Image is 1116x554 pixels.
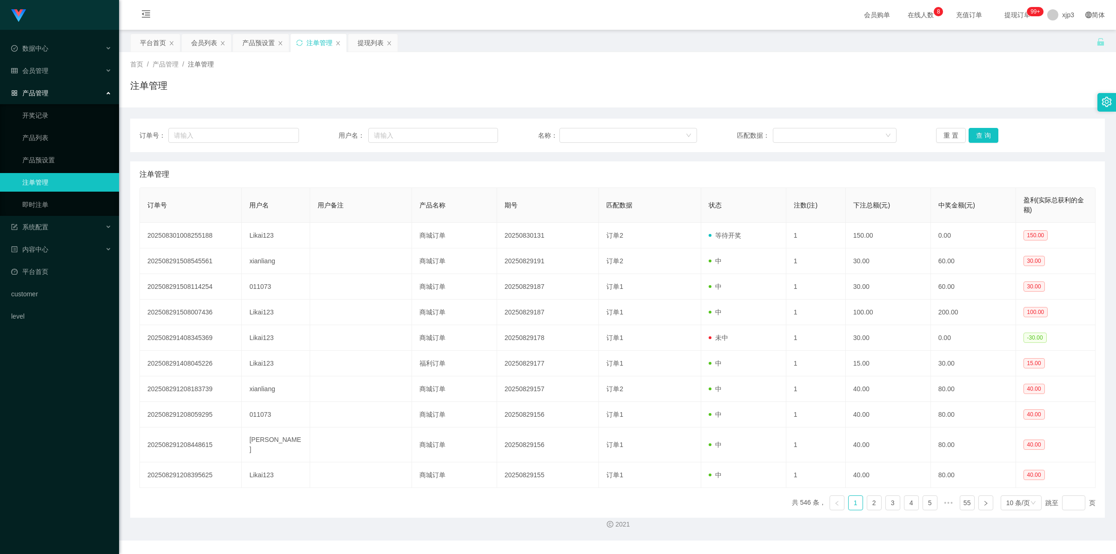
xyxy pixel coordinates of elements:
[846,351,931,376] td: 15.00
[846,248,931,274] td: 30.00
[339,131,368,140] span: 用户名：
[786,274,846,300] td: 1
[169,40,174,46] i: 图标: close
[834,501,840,506] i: 图标: left
[846,376,931,402] td: 40.00
[846,223,931,248] td: 150.00
[606,334,623,341] span: 订单1
[22,173,112,192] a: 注单管理
[786,223,846,248] td: 1
[242,300,310,325] td: Likai123
[242,462,310,488] td: Likai123
[709,411,722,418] span: 中
[412,351,497,376] td: 福利订单
[969,128,998,143] button: 查 询
[931,402,1016,427] td: 80.00
[242,376,310,402] td: xianliang
[792,495,826,510] li: 共 546 条，
[242,402,310,427] td: 011073
[606,283,623,290] span: 订单1
[931,376,1016,402] td: 80.00
[191,34,217,52] div: 会员列表
[903,12,938,18] span: 在线人数
[867,496,881,510] a: 2
[140,402,242,427] td: 202508291208059295
[978,495,993,510] li: 下一页
[22,106,112,125] a: 开奖记录
[606,411,623,418] span: 订单1
[497,427,599,462] td: 20250829156
[846,300,931,325] td: 100.00
[147,60,149,68] span: /
[368,128,498,143] input: 请输入
[412,300,497,325] td: 商城订单
[497,248,599,274] td: 20250829191
[1023,307,1048,317] span: 100.00
[786,325,846,351] td: 1
[938,201,975,209] span: 中奖金额(元)
[11,223,48,231] span: 系统配置
[412,274,497,300] td: 商城订单
[130,0,162,30] i: 图标: menu-fold
[11,246,18,253] i: 图标: profile
[885,133,891,139] i: 图标: down
[786,351,846,376] td: 1
[1023,358,1045,368] span: 15.00
[11,246,48,253] span: 内容中心
[1023,440,1045,450] span: 40.00
[22,151,112,169] a: 产品预设置
[140,300,242,325] td: 202508291508007436
[497,376,599,402] td: 20250829157
[242,351,310,376] td: Likai123
[318,201,344,209] span: 用户备注
[931,300,1016,325] td: 200.00
[606,201,632,209] span: 匹配数据
[11,67,48,74] span: 会员管理
[606,441,623,448] span: 订单1
[140,223,242,248] td: 202508301008255188
[130,79,167,93] h1: 注单管理
[140,34,166,52] div: 平台首页
[846,427,931,462] td: 40.00
[419,201,445,209] span: 产品名称
[140,427,242,462] td: 202508291208448615
[606,385,623,393] span: 订单2
[242,223,310,248] td: Likai123
[1023,333,1047,343] span: -30.00
[686,133,691,139] i: 图标: down
[849,496,863,510] a: 1
[140,325,242,351] td: 202508291408345369
[983,501,989,506] i: 图标: right
[1023,230,1048,240] span: 150.00
[931,325,1016,351] td: 0.00
[497,351,599,376] td: 20250829177
[709,308,722,316] span: 中
[606,360,623,367] span: 订单1
[126,520,1109,529] div: 2021
[335,40,341,46] i: 图标: close
[242,248,310,274] td: xianliang
[139,131,168,140] span: 订单号：
[846,402,931,427] td: 40.00
[1045,495,1096,510] div: 跳至 页
[606,232,623,239] span: 订单2
[11,262,112,281] a: 图标: dashboard平台首页
[853,201,890,209] span: 下注总额(元)
[242,427,310,462] td: [PERSON_NAME]
[358,34,384,52] div: 提现列表
[140,351,242,376] td: 202508291408045226
[1023,470,1045,480] span: 40.00
[937,7,940,16] p: 8
[412,248,497,274] td: 商城订单
[139,169,169,180] span: 注单管理
[22,195,112,214] a: 即时注单
[1102,97,1112,107] i: 图标: setting
[709,385,722,393] span: 中
[931,351,1016,376] td: 30.00
[923,495,937,510] li: 5
[386,40,392,46] i: 图标: close
[709,471,722,479] span: 中
[1023,409,1045,420] span: 40.00
[709,334,728,341] span: 未中
[11,9,26,22] img: logo.9652507e.png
